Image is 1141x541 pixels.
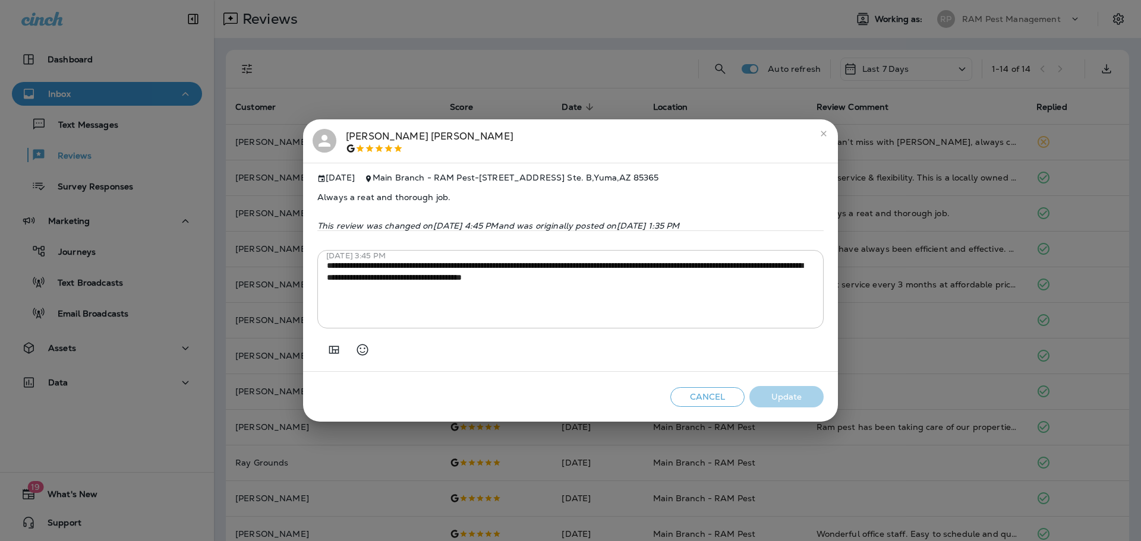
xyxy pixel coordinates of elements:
[322,338,346,362] button: Add in a premade template
[670,387,745,407] button: Cancel
[373,172,658,183] span: Main Branch - RAM Pest - [STREET_ADDRESS] Ste. B , Yuma , AZ 85365
[346,129,513,154] div: [PERSON_NAME] [PERSON_NAME]
[317,221,824,230] p: This review was changed on [DATE] 4:45 PM
[499,220,680,231] span: and was originally posted on [DATE] 1:35 PM
[351,338,374,362] button: Select an emoji
[814,124,833,143] button: close
[317,183,824,211] span: Always a reat and thorough job.
[317,173,355,183] span: [DATE]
